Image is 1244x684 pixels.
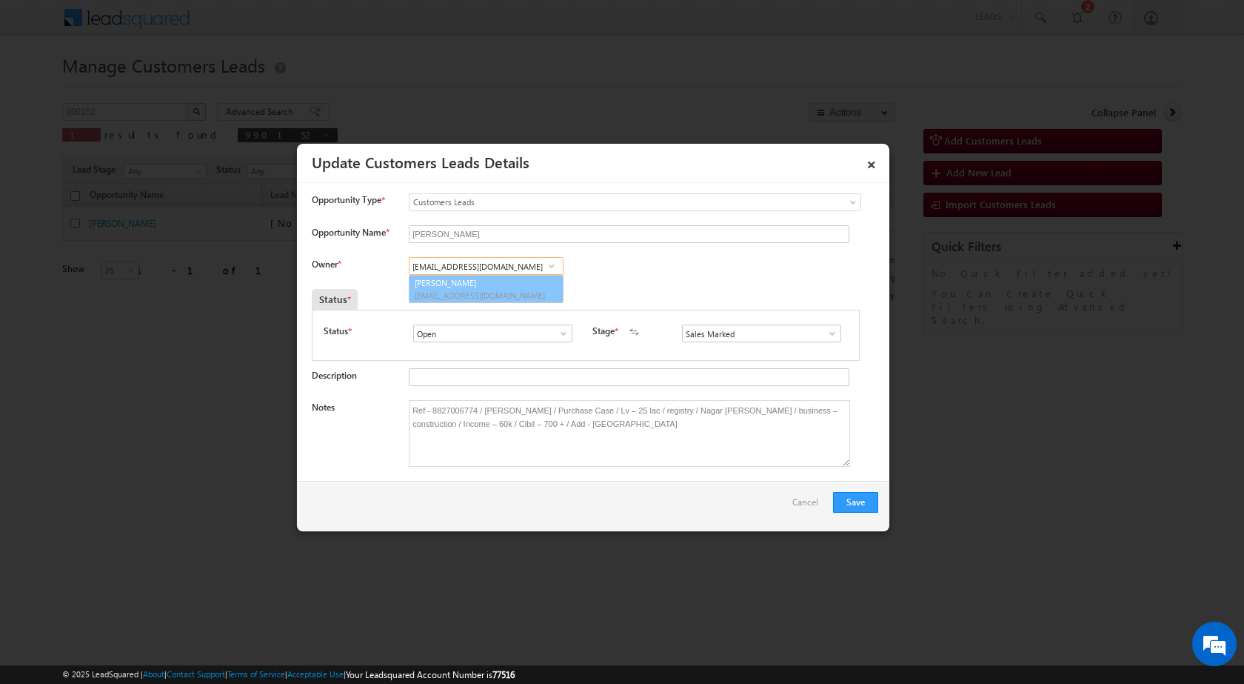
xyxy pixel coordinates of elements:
[409,257,564,275] input: Type to Search
[201,456,269,477] em: Start Chat
[19,137,270,444] textarea: Type your message and hit 'Enter'
[312,227,389,238] label: Opportunity Name
[409,196,800,209] span: Customers Leads
[243,7,278,43] div: Minimize live chat window
[415,290,548,301] span: [EMAIL_ADDRESS][DOMAIN_NAME]
[167,669,225,679] a: Contact Support
[859,149,884,175] a: ×
[287,669,344,679] a: Acceptable Use
[492,669,515,680] span: 77516
[550,326,569,341] a: Show All Items
[312,151,529,172] a: Update Customers Leads Details
[542,259,561,273] a: Show All Items
[324,325,348,338] label: Status
[312,193,381,207] span: Opportunity Type
[312,289,358,310] div: Status
[312,370,357,381] label: Description
[682,325,841,342] input: Type to Search
[409,275,564,303] a: [PERSON_NAME]
[409,193,861,211] a: Customers Leads
[346,669,515,680] span: Your Leadsquared Account Number is
[77,78,249,97] div: Chat with us now
[312,402,335,413] label: Notes
[227,669,285,679] a: Terms of Service
[312,259,341,270] label: Owner
[25,78,62,97] img: d_60004797649_company_0_60004797649
[592,325,615,338] label: Stage
[819,326,837,341] a: Show All Items
[833,492,878,513] button: Save
[62,668,515,682] span: © 2025 LeadSquared | | | | |
[413,325,572,342] input: Type to Search
[792,492,826,520] a: Cancel
[143,669,164,679] a: About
